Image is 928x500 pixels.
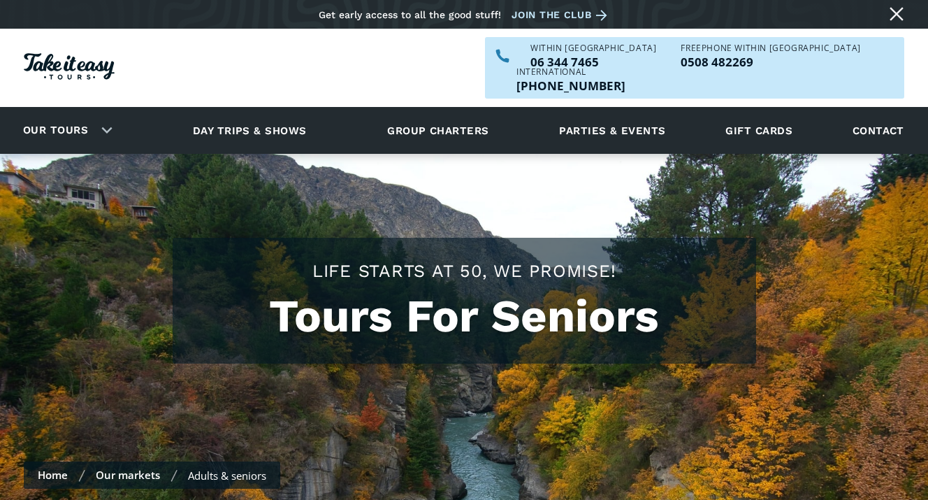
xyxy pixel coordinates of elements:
[681,56,860,68] p: 0508 482269
[512,6,612,24] a: Join the club
[718,111,799,150] a: Gift cards
[552,111,672,150] a: Parties & events
[175,111,324,150] a: Day trips & shows
[681,56,860,68] a: Call us freephone within NZ on 0508482269
[370,111,506,150] a: Group charters
[530,56,656,68] a: Call us within NZ on 063447465
[530,56,656,68] p: 06 344 7465
[6,111,123,150] div: Our tours
[188,469,266,483] div: Adults & seniors
[516,80,625,92] a: Call us outside of NZ on +6463447465
[96,468,160,482] a: Our markets
[24,53,115,80] img: Take it easy Tours logo
[846,111,911,150] a: Contact
[187,259,742,283] h2: Life starts at 50, we promise!
[24,462,280,489] nav: Breadcrumbs
[13,114,99,147] a: Our tours
[24,46,115,90] a: Homepage
[516,68,625,76] div: International
[38,468,68,482] a: Home
[187,290,742,343] h1: Tours For Seniors
[885,3,908,25] a: Close message
[516,80,625,92] p: [PHONE_NUMBER]
[319,9,501,20] div: Get early access to all the good stuff!
[681,44,860,52] div: Freephone WITHIN [GEOGRAPHIC_DATA]
[530,44,656,52] div: WITHIN [GEOGRAPHIC_DATA]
